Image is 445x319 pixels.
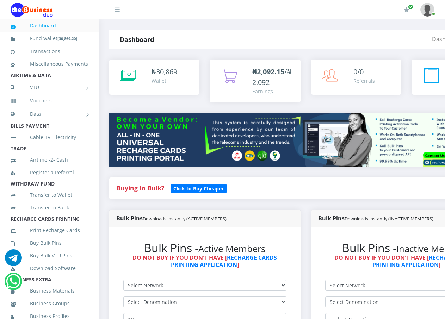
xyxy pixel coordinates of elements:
[420,3,434,17] img: User
[11,248,88,264] a: Buy Bulk VTU Pins
[11,79,88,96] a: VTU
[11,200,88,216] a: Transfer to Bank
[252,88,293,95] div: Earnings
[210,60,300,102] a: ₦2,092.15/₦2,092 Earnings
[11,129,88,145] a: Cable TV, Electricity
[11,260,88,276] a: Download Software
[404,7,409,13] i: Renew/Upgrade Subscription
[11,187,88,203] a: Transfer to Wallet
[6,278,20,290] a: Chat for support
[11,43,88,60] a: Transactions
[11,152,88,168] a: Airtime -2- Cash
[109,60,199,95] a: ₦30,869 Wallet
[11,235,88,251] a: Buy Bulk Pins
[171,184,227,192] a: Click to Buy Cheaper
[311,60,401,95] a: 0/0 Referrals
[345,215,433,222] small: Downloads instantly (INACTIVE MEMBERS)
[143,215,227,222] small: Downloads instantly (ACTIVE MEMBERS)
[11,3,53,17] img: Logo
[120,35,154,44] strong: Dashboard
[11,105,88,123] a: Data
[252,67,291,87] span: /₦2,092
[11,222,88,238] a: Print Recharge Cards
[252,67,284,76] b: ₦2,092.15
[59,36,76,41] b: 30,869.20
[171,254,277,268] a: RECHARGE CARDS PRINTING APPLICATION
[5,255,22,266] a: Chat for support
[152,67,177,77] div: ₦
[11,18,88,34] a: Dashboard
[57,36,77,41] small: [ ]
[353,67,364,76] span: 0/0
[123,241,286,255] h2: Bulk Pins -
[408,4,413,10] span: Renew/Upgrade Subscription
[116,214,227,222] strong: Bulk Pins
[353,77,375,85] div: Referrals
[152,77,177,85] div: Wallet
[11,164,88,181] a: Register a Referral
[116,184,164,192] strong: Buying in Bulk?
[173,185,224,192] b: Click to Buy Cheaper
[11,295,88,312] a: Business Groups
[11,56,88,72] a: Miscellaneous Payments
[318,214,433,222] strong: Bulk Pins
[11,30,88,47] a: Fund wallet[30,869.20]
[132,254,277,268] strong: DO NOT BUY IF YOU DON'T HAVE [ ]
[11,283,88,299] a: Business Materials
[156,67,177,76] span: 30,869
[198,243,265,255] small: Active Members
[11,93,88,109] a: Vouchers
